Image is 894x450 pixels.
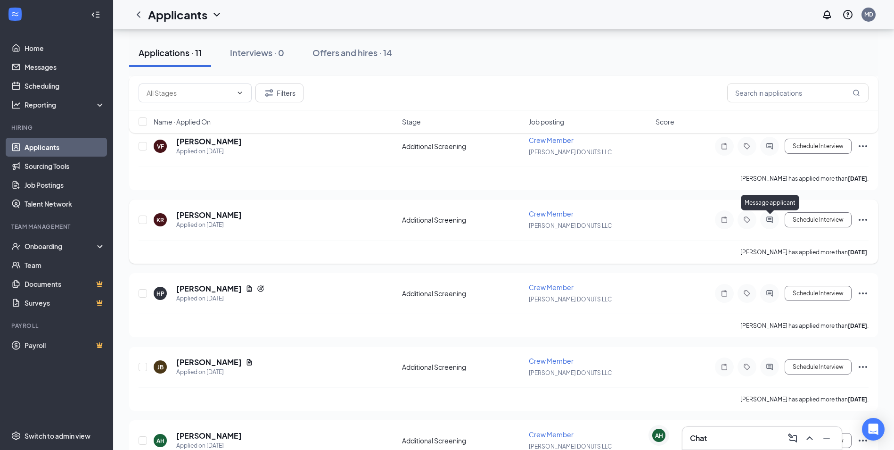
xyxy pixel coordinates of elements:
[156,290,164,298] div: HP
[176,210,242,220] h5: [PERSON_NAME]
[230,47,284,58] div: Interviews · 0
[176,357,242,367] h5: [PERSON_NAME]
[802,431,817,446] button: ChevronUp
[402,117,421,126] span: Stage
[25,293,105,312] a: SurveysCrown
[741,142,753,150] svg: Tag
[10,9,20,19] svg: WorkstreamLogo
[529,369,612,376] span: [PERSON_NAME] DONUTS LLC
[785,431,800,446] button: ComposeMessage
[529,357,574,365] span: Crew Member
[857,141,869,152] svg: Ellipses
[848,249,867,256] b: [DATE]
[25,175,105,194] a: Job Postings
[821,9,833,20] svg: Notifications
[133,9,144,20] svg: ChevronLeft
[821,433,832,444] svg: Minimize
[257,285,264,292] svg: Reapply
[655,432,663,440] div: AH
[529,117,564,126] span: Job posting
[857,435,869,446] svg: Ellipses
[25,58,105,76] a: Messages
[246,358,253,366] svg: Document
[236,89,244,97] svg: ChevronDown
[246,285,253,292] svg: Document
[529,296,612,303] span: [PERSON_NAME] DONUTS LLC
[719,216,730,224] svg: Note
[402,289,523,298] div: Additional Screening
[139,47,202,58] div: Applications · 11
[740,248,869,256] p: [PERSON_NAME] has applied more than .
[176,220,242,230] div: Applied on [DATE]
[819,431,834,446] button: Minimize
[785,139,852,154] button: Schedule Interview
[25,76,105,95] a: Scheduling
[741,216,753,224] svg: Tag
[25,194,105,213] a: Talent Network
[255,83,303,102] button: Filter Filters
[25,100,106,109] div: Reporting
[764,216,775,224] svg: ActiveChat
[148,7,207,23] h1: Applicants
[857,288,869,299] svg: Ellipses
[764,363,775,371] svg: ActiveChat
[529,430,574,439] span: Crew Member
[529,283,574,292] span: Crew Member
[176,147,242,156] div: Applied on [DATE]
[690,433,707,443] h3: Chat
[529,209,574,218] span: Crew Member
[147,88,232,98] input: All Stages
[529,149,612,156] span: [PERSON_NAME] DONUTS LLC
[848,396,867,403] b: [DATE]
[156,437,164,445] div: AH
[211,9,222,20] svg: ChevronDown
[741,195,799,210] div: Message applicant
[263,87,275,99] svg: Filter
[157,363,164,371] div: JB
[719,290,730,297] svg: Note
[764,142,775,150] svg: ActiveChat
[25,138,105,157] a: Applicants
[25,336,105,355] a: PayrollCrown
[848,322,867,329] b: [DATE]
[740,175,869,183] p: [PERSON_NAME] has applied more than .
[857,214,869,225] svg: Ellipses
[741,290,753,297] svg: Tag
[312,47,392,58] div: Offers and hires · 14
[785,212,852,227] button: Schedule Interview
[11,223,103,231] div: Team Management
[785,359,852,375] button: Schedule Interview
[741,363,753,371] svg: Tag
[176,367,253,377] div: Applied on [DATE]
[402,215,523,225] div: Additional Screening
[848,175,867,182] b: [DATE]
[787,433,798,444] svg: ComposeMessage
[764,290,775,297] svg: ActiveChat
[25,275,105,293] a: DocumentsCrown
[857,361,869,373] svg: Ellipses
[853,89,860,97] svg: MagnifyingGlass
[740,322,869,330] p: [PERSON_NAME] has applied more than .
[91,10,100,19] svg: Collapse
[176,431,242,441] h5: [PERSON_NAME]
[25,39,105,58] a: Home
[727,83,869,102] input: Search in applications
[11,100,21,109] svg: Analysis
[529,443,612,450] span: [PERSON_NAME] DONUTS LLC
[25,431,90,441] div: Switch to admin view
[402,436,523,445] div: Additional Screening
[176,283,242,294] h5: [PERSON_NAME]
[176,294,264,303] div: Applied on [DATE]
[402,362,523,372] div: Additional Screening
[862,418,885,441] div: Open Intercom Messenger
[25,242,97,251] div: Onboarding
[656,117,674,126] span: Score
[25,256,105,275] a: Team
[156,216,164,224] div: KR
[804,433,815,444] svg: ChevronUp
[529,222,612,229] span: [PERSON_NAME] DONUTS LLC
[719,142,730,150] svg: Note
[11,124,103,132] div: Hiring
[11,431,21,441] svg: Settings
